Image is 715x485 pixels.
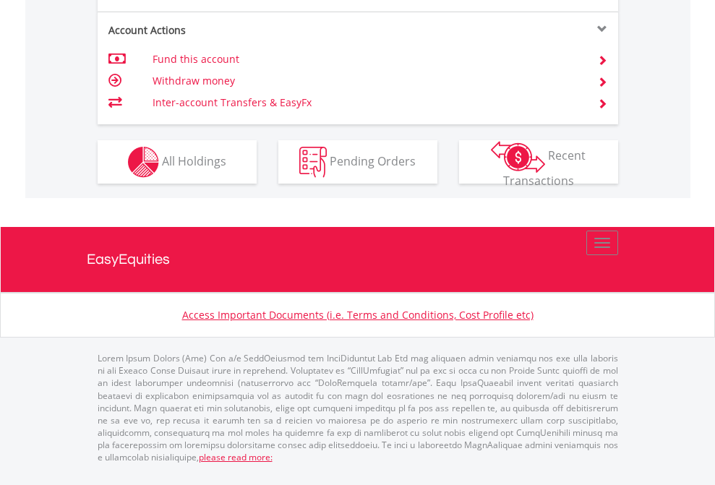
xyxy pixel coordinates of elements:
[98,140,257,184] button: All Holdings
[153,70,580,92] td: Withdraw money
[299,147,327,178] img: pending_instructions-wht.png
[153,92,580,113] td: Inter-account Transfers & EasyFx
[459,140,618,184] button: Recent Transactions
[98,23,358,38] div: Account Actions
[182,308,534,322] a: Access Important Documents (i.e. Terms and Conditions, Cost Profile etc)
[278,140,437,184] button: Pending Orders
[153,48,580,70] td: Fund this account
[128,147,159,178] img: holdings-wht.png
[98,352,618,463] p: Lorem Ipsum Dolors (Ame) Con a/e SeddOeiusmod tem InciDiduntut Lab Etd mag aliquaen admin veniamq...
[162,153,226,168] span: All Holdings
[87,227,629,292] a: EasyEquities
[199,451,273,463] a: please read more:
[330,153,416,168] span: Pending Orders
[491,141,545,173] img: transactions-zar-wht.png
